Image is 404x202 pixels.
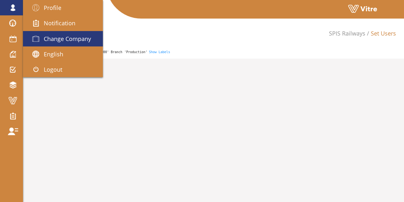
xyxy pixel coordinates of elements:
[365,29,396,38] li: Set Users
[23,31,103,46] a: Change Company
[44,66,62,73] span: Logout
[23,46,103,62] a: English
[44,19,75,27] span: Notification
[149,50,170,54] a: Show Labels
[44,4,61,12] span: Profile
[329,29,365,37] a: SPIS Railways
[23,62,103,77] a: Logout
[23,15,103,31] a: Notification
[44,50,63,58] span: English
[44,35,91,43] span: Change Company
